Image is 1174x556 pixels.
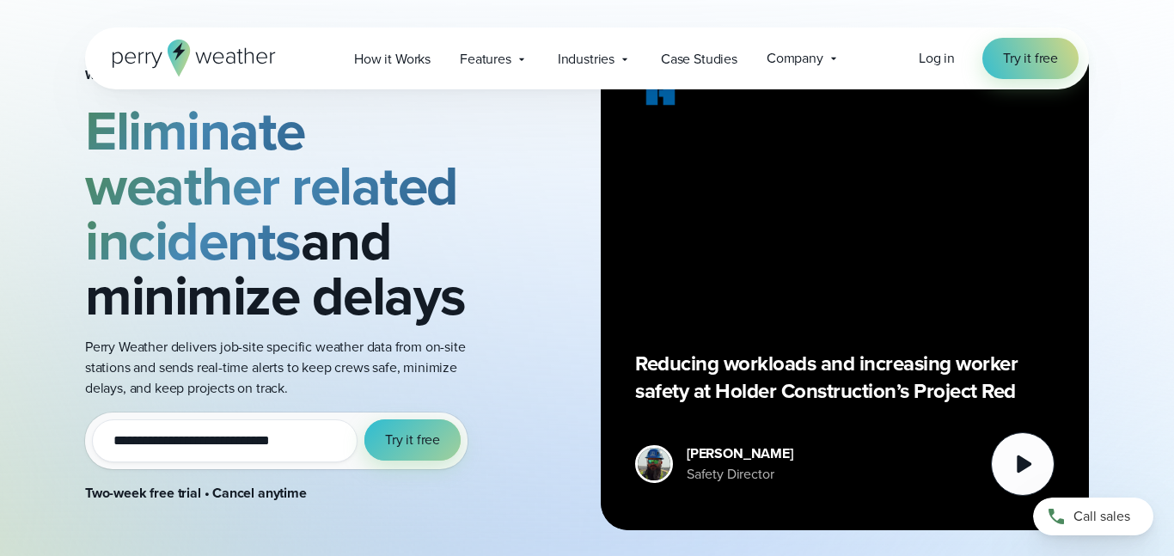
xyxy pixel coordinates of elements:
span: How it Works [354,49,431,70]
div: [PERSON_NAME] [687,443,793,464]
strong: Two-week free trial • Cancel anytime [85,483,307,503]
div: Safety Director [687,464,793,485]
span: Call sales [1073,506,1130,527]
img: Merco Chantres Headshot [638,448,670,480]
span: Features [460,49,511,70]
img: Holder.svg [635,76,687,116]
p: Perry Weather delivers job-site specific weather data from on-site stations and sends real-time a... [85,337,487,399]
span: Case Studies [661,49,737,70]
h2: and minimize delays [85,103,487,323]
span: Log in [919,48,955,68]
a: Case Studies [646,41,752,76]
a: Call sales [1033,498,1153,535]
span: Try it free [385,430,440,450]
span: Industries [558,49,615,70]
span: Try it free [1003,48,1058,69]
a: Try it free [982,38,1079,79]
a: Log in [919,48,955,69]
strong: Eliminate weather related incidents [85,90,458,281]
button: Try it free [364,419,461,461]
a: How it Works [339,41,445,76]
p: Reducing workloads and increasing worker safety at Holder Construction’s Project Red [635,350,1055,405]
span: Company [767,48,823,69]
